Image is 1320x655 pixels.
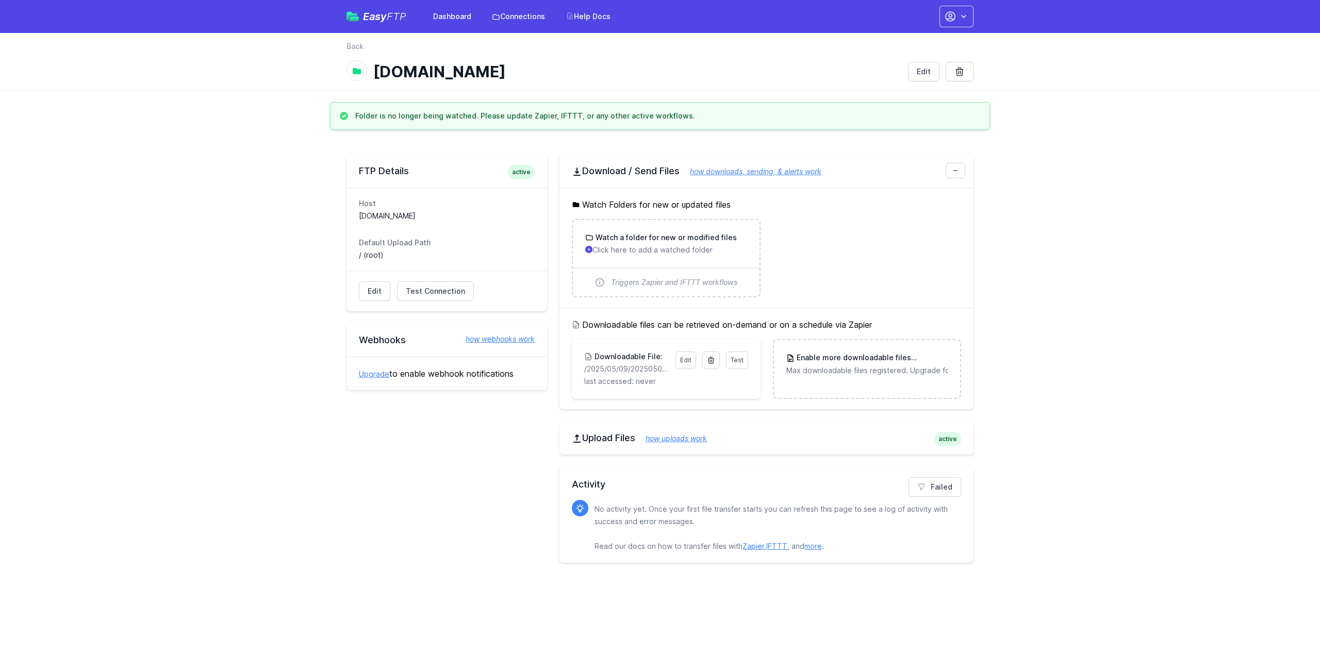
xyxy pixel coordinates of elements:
[359,238,535,248] dt: Default Upload Path
[346,11,406,22] a: EasyFTP
[373,62,900,81] h1: [DOMAIN_NAME]
[406,286,465,296] span: Test Connection
[911,353,948,363] span: Upgrade
[804,542,822,550] a: more
[934,432,961,446] span: active
[355,111,695,121] h3: Folder is no longer being watched. Please update Zapier, IFTTT, or any other active workflows.
[786,365,948,376] p: Max downloadable files registered. Upgrade for more.
[795,352,948,363] h3: Enable more downloadable files
[592,351,663,362] h3: Downloadable File:
[611,277,738,288] span: Triggers Zapier and IFTTT workflows
[726,351,748,369] a: Test
[675,351,696,369] a: Edit
[572,165,961,177] h2: Download / Send Files
[584,376,748,387] p: last accessed: never
[593,232,737,243] h3: Watch a folder for new or modified files
[508,165,535,179] span: active
[680,167,821,176] a: how downloads, sending, & alerts work
[774,340,960,388] a: Enable more downloadable filesUpgrade Max downloadable files registered. Upgrade for more.
[731,356,744,364] span: Test
[455,334,535,344] a: how webhooks work
[572,198,961,211] h5: Watch Folders for new or updated files
[359,198,535,209] dt: Host
[742,542,764,550] a: Zapier
[572,432,961,444] h2: Upload Files
[359,334,535,346] h2: Webhooks
[359,250,535,260] dd: / (root)
[346,41,364,52] a: Back
[346,12,359,21] img: easyftp_logo.png
[359,281,390,301] a: Edit
[908,62,939,81] a: Edit
[397,281,474,301] a: Test Connection
[572,477,961,492] h2: Activity
[387,10,406,23] span: FTP
[595,503,953,552] p: No activity yet. Once your first file transfer starts you can refresh this page to see a log of a...
[635,434,707,443] a: how uploads work
[486,7,551,26] a: Connections
[346,41,973,58] nav: Breadcrumb
[559,7,617,26] a: Help Docs
[427,7,477,26] a: Dashboard
[363,11,406,22] span: Easy
[359,165,535,177] h2: FTP Details
[572,318,961,331] h5: Downloadable files can be retrieved on-demand or on a schedule via Zapier
[909,477,961,497] a: Failed
[584,364,669,374] p: /2025/05/09/20250509171559_inbound_0422652309_0756011820.mp3
[573,220,759,296] a: Watch a folder for new or modified files Click here to add a watched folder Triggers Zapier and I...
[585,245,747,255] p: Click here to add a watched folder
[359,211,535,221] dd: [DOMAIN_NAME]
[346,357,547,390] div: to enable webhook notifications
[359,370,389,378] a: Upgrade
[766,542,787,550] a: IFTTT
